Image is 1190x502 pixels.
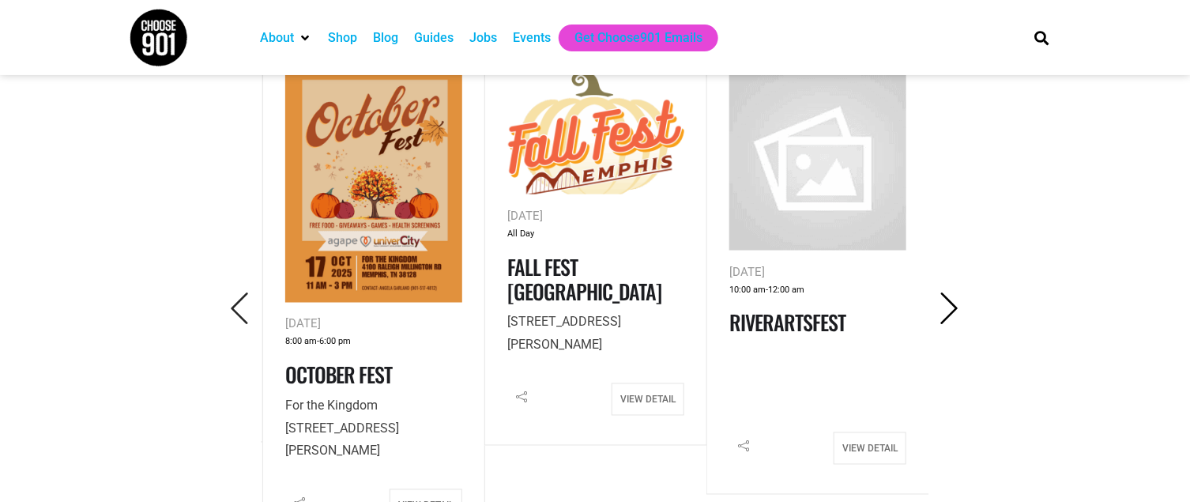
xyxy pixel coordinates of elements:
a: Fall Fest [GEOGRAPHIC_DATA] [507,251,661,307]
a: RiverArtsFest [729,308,845,338]
a: Blog [373,28,398,47]
nav: Main nav [252,25,1007,51]
span: 12:00 am [768,282,804,299]
button: Previous [218,290,262,328]
div: Search [1029,25,1055,51]
span: [DATE] [729,265,765,279]
img: no-image.png [729,74,906,251]
a: Jobs [469,28,497,47]
a: Shop [328,28,357,47]
i: Share [729,432,758,461]
a: About [260,28,294,47]
span: All Day [507,226,534,243]
i: Previous [224,293,256,325]
a: View Detail [834,432,906,465]
div: About [252,25,320,51]
a: October Fest [285,360,392,391]
span: [DATE] [507,209,543,223]
span: [STREET_ADDRESS][PERSON_NAME] [507,315,621,353]
a: Events [513,28,551,47]
span: 10:00 am [729,282,766,299]
p: [STREET_ADDRESS][PERSON_NAME] [285,395,462,463]
div: - [285,334,462,351]
div: - [729,282,906,299]
a: View Detail [612,383,684,416]
span: 6:00 pm [319,334,351,351]
span: 8:00 am [285,334,317,351]
span: For the Kingdom [285,398,378,413]
a: Get Choose901 Emails [574,28,702,47]
span: [DATE] [285,317,321,331]
i: Next [934,293,966,325]
button: Next [928,290,972,328]
a: Guides [414,28,454,47]
i: Share [507,383,536,412]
